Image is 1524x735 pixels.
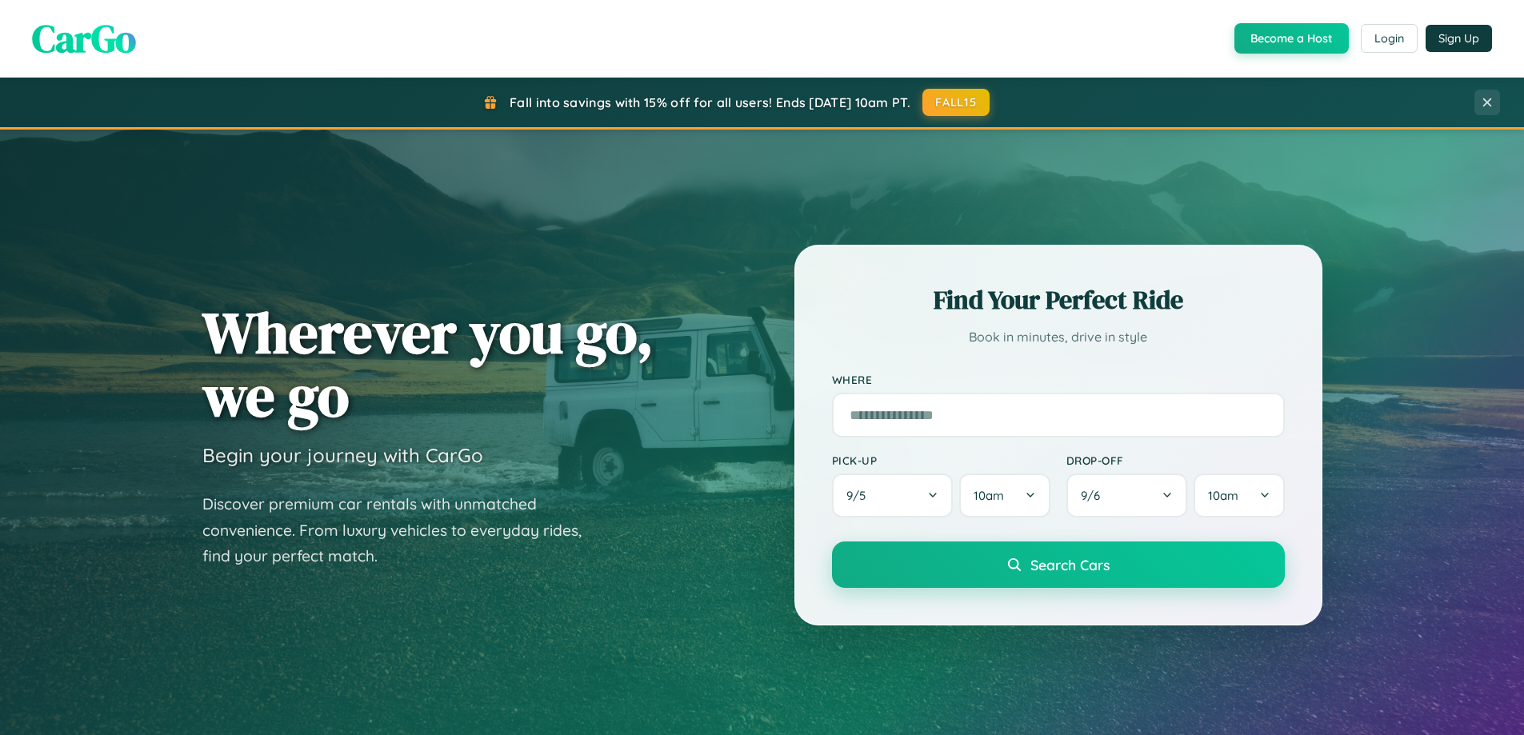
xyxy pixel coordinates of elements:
[832,326,1285,349] p: Book in minutes, drive in style
[1066,453,1285,467] label: Drop-off
[1208,488,1238,503] span: 10am
[959,473,1050,517] button: 10am
[974,488,1004,503] span: 10am
[1234,23,1349,54] button: Become a Host
[1030,556,1110,573] span: Search Cars
[832,373,1285,386] label: Where
[846,488,874,503] span: 9 / 5
[1081,488,1108,503] span: 9 / 6
[510,94,910,110] span: Fall into savings with 15% off for all users! Ends [DATE] 10am PT.
[1426,25,1492,52] button: Sign Up
[202,443,483,467] h3: Begin your journey with CarGo
[1361,24,1418,53] button: Login
[832,541,1285,588] button: Search Cars
[202,491,602,569] p: Discover premium car rentals with unmatched convenience. From luxury vehicles to everyday rides, ...
[922,89,990,116] button: FALL15
[202,301,654,427] h1: Wherever you go, we go
[832,453,1050,467] label: Pick-up
[32,12,136,65] span: CarGo
[1194,473,1284,517] button: 10am
[832,282,1285,318] h2: Find Your Perfect Ride
[1066,473,1188,517] button: 9/6
[832,473,954,517] button: 9/5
